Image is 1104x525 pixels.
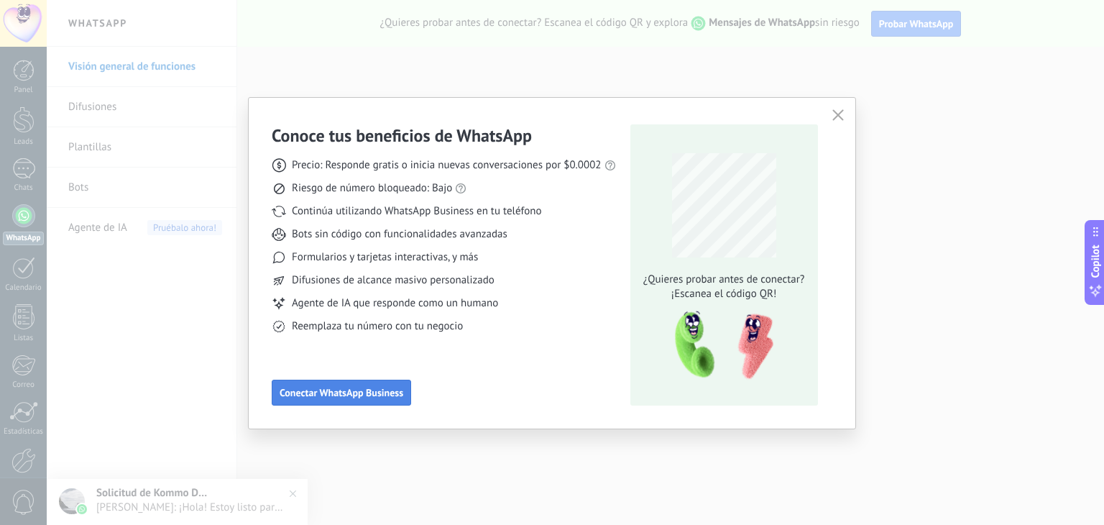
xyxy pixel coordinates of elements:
[292,204,541,219] span: Continúa utilizando WhatsApp Business en tu teléfono
[292,227,507,242] span: Bots sin código con funcionalidades avanzadas
[292,181,452,196] span: Riesgo de número bloqueado: Bajo
[1088,245,1103,278] span: Copilot
[639,273,809,287] span: ¿Quieres probar antes de conectar?
[292,319,463,334] span: Reemplaza tu número con tu negocio
[663,307,776,384] img: qr-pic-1x.png
[272,124,532,147] h3: Conoce tus beneficios de WhatsApp
[292,273,494,288] span: Difusiones de alcance masivo personalizado
[292,158,602,173] span: Precio: Responde gratis o inicia nuevas conversaciones por $0.0002
[280,388,403,398] span: Conectar WhatsApp Business
[272,380,411,406] button: Conectar WhatsApp Business
[292,296,498,311] span: Agente de IA que responde como un humano
[639,287,809,301] span: ¡Escanea el código QR!
[292,250,478,265] span: Formularios y tarjetas interactivas, y más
